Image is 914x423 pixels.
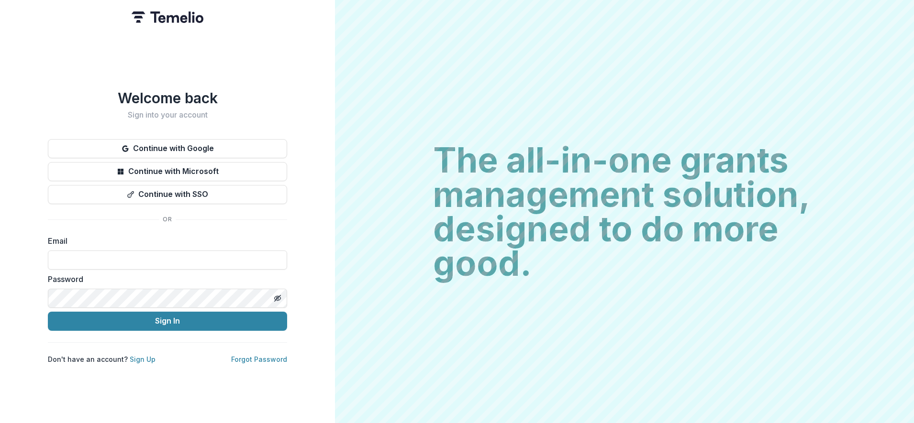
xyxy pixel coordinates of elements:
label: Password [48,273,281,285]
button: Continue with Microsoft [48,162,287,181]
button: Sign In [48,312,287,331]
button: Toggle password visibility [270,291,285,306]
p: Don't have an account? [48,354,156,364]
h2: Sign into your account [48,110,287,119]
h1: Welcome back [48,89,287,107]
label: Email [48,235,281,247]
img: Temelio [132,11,203,23]
button: Continue with Google [48,139,287,158]
button: Continue with SSO [48,185,287,204]
a: Sign Up [130,355,156,363]
a: Forgot Password [231,355,287,363]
